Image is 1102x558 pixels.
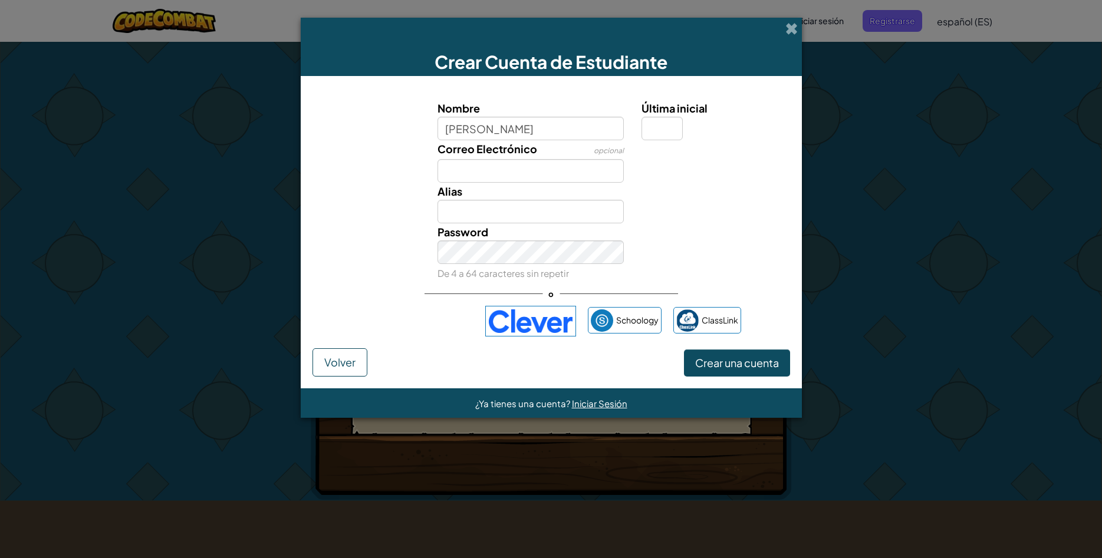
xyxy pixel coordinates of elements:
span: Volver [324,355,356,369]
div: Acceder con Google. Se abre en una pestaña nueva [361,308,473,334]
span: Correo Electrónico [437,142,537,156]
span: Última inicial [642,101,708,115]
span: opcional [594,146,624,155]
a: Iniciar Sesión [572,398,627,409]
span: ClassLink [702,312,738,329]
span: Alias [437,184,462,198]
button: Crear una cuenta [684,349,790,377]
span: Crear una cuenta [695,356,779,369]
span: o [542,285,560,302]
img: classlink-logo-small.png [676,309,699,332]
small: De 4 a 64 caracteres sin repetir [437,268,569,279]
span: Schoology [616,312,659,329]
button: Volver [312,348,367,377]
span: Nombre [437,101,480,115]
span: Password [437,225,488,239]
iframe: Botón de Acceder con Google [356,308,479,334]
span: Crear Cuenta de Estudiante [435,51,667,73]
img: clever-logo-blue.png [485,306,576,336]
span: ¿Ya tienes una cuenta? [475,398,572,409]
img: schoology.png [591,309,613,332]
